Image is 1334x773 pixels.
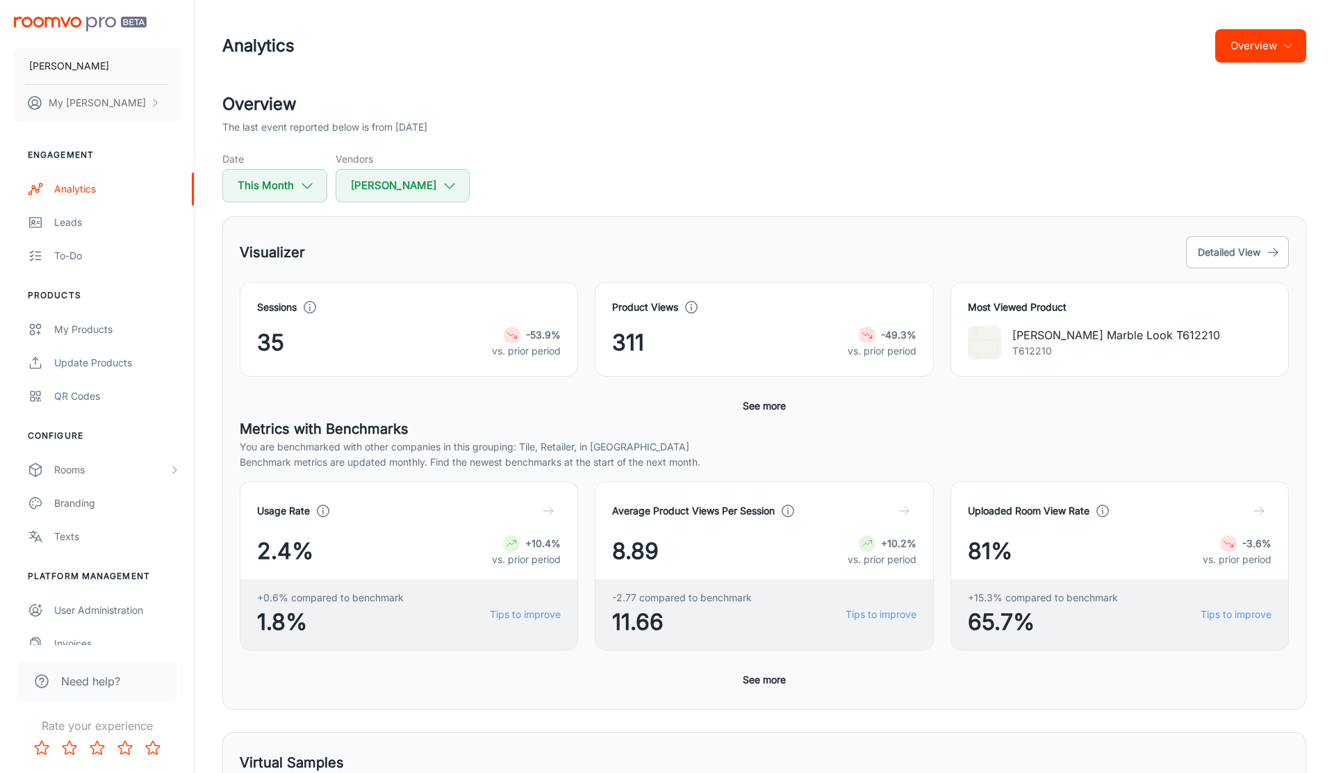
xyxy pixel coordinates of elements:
[881,329,916,341] strong: -49.3%
[612,590,752,605] span: -2.77 compared to benchmark
[14,17,147,31] img: Roomvo PRO Beta
[83,734,111,762] button: Rate 3 star
[1215,29,1306,63] button: Overview
[222,120,427,135] p: The last event reported below is from [DATE]
[54,181,180,197] div: Analytics
[526,329,561,341] strong: -53.9%
[111,734,139,762] button: Rate 4 star
[612,300,678,315] h4: Product Views
[336,169,470,202] button: [PERSON_NAME]
[54,322,180,337] div: My Products
[54,355,180,371] div: Update Products
[54,636,180,651] div: Invoices
[968,326,1001,359] img: Gach Marble Look T612210
[240,242,305,263] h5: Visualizer
[61,673,120,690] span: Need help?
[29,58,109,74] p: [PERSON_NAME]
[257,535,313,568] span: 2.4%
[846,607,916,622] a: Tips to improve
[968,300,1271,315] h4: Most Viewed Product
[612,605,752,639] span: 11.66
[11,717,183,734] p: Rate your experience
[612,503,775,519] h4: Average Product Views Per Session
[525,537,561,549] strong: +10.4%
[490,607,561,622] a: Tips to improve
[968,535,1012,568] span: 81%
[139,734,167,762] button: Rate 5 star
[848,343,916,359] p: vs. prior period
[492,552,561,567] p: vs. prior period
[968,605,1118,639] span: 65.7%
[222,33,295,58] h1: Analytics
[1012,343,1220,359] p: T612210
[257,605,404,639] span: 1.8%
[222,169,327,202] button: This Month
[1186,236,1289,268] button: Detailed View
[28,734,56,762] button: Rate 1 star
[240,455,1289,470] p: Benchmark metrics are updated monthly. Find the newest benchmarks at the start of the next month.
[14,85,180,121] button: My [PERSON_NAME]
[612,535,659,568] span: 8.89
[54,215,180,230] div: Leads
[737,393,791,418] button: See more
[257,300,297,315] h4: Sessions
[257,503,310,519] h4: Usage Rate
[222,92,1306,117] h2: Overview
[54,462,169,478] div: Rooms
[54,603,180,618] div: User Administration
[56,734,83,762] button: Rate 2 star
[1242,537,1271,549] strong: -3.6%
[14,48,180,84] button: [PERSON_NAME]
[240,752,344,773] h5: Virtual Samples
[336,152,470,166] h5: Vendors
[257,590,404,605] span: +0.6% compared to benchmark
[49,95,146,111] p: My [PERSON_NAME]
[848,552,916,567] p: vs. prior period
[222,152,327,166] h5: Date
[54,248,180,263] div: To-do
[240,418,1289,439] h5: Metrics with Benchmarks
[54,389,180,404] div: QR Codes
[612,326,644,359] span: 311
[1012,327,1220,343] p: [PERSON_NAME] Marble Look T612210
[240,439,1289,455] p: You are benchmarked with other companies in this grouping: Tile, Retailer, in [GEOGRAPHIC_DATA]
[257,326,284,359] span: 35
[54,529,180,544] div: Texts
[54,496,180,511] div: Branding
[1203,552,1271,567] p: vs. prior period
[1201,607,1271,622] a: Tips to improve
[737,667,791,692] button: See more
[881,537,916,549] strong: +10.2%
[968,503,1089,519] h4: Uploaded Room View Rate
[492,343,561,359] p: vs. prior period
[968,590,1118,605] span: +15.3% compared to benchmark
